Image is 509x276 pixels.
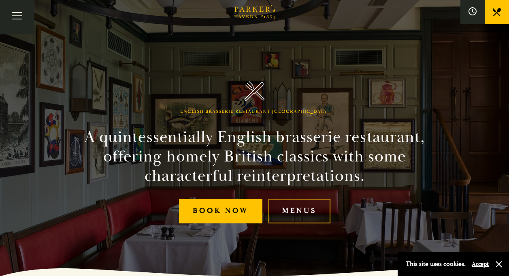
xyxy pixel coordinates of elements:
h1: English Brasserie Restaurant [GEOGRAPHIC_DATA] [180,109,329,115]
button: Close and accept [495,260,503,268]
a: Menus [268,199,330,223]
a: Book Now [179,199,262,223]
h2: A quintessentially English brasserie restaurant, offering homely British classics with some chara... [70,127,439,186]
button: Accept [472,260,489,268]
p: This site uses cookies. [406,258,466,270]
img: Parker's Tavern Brasserie Cambridge [245,81,264,101]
